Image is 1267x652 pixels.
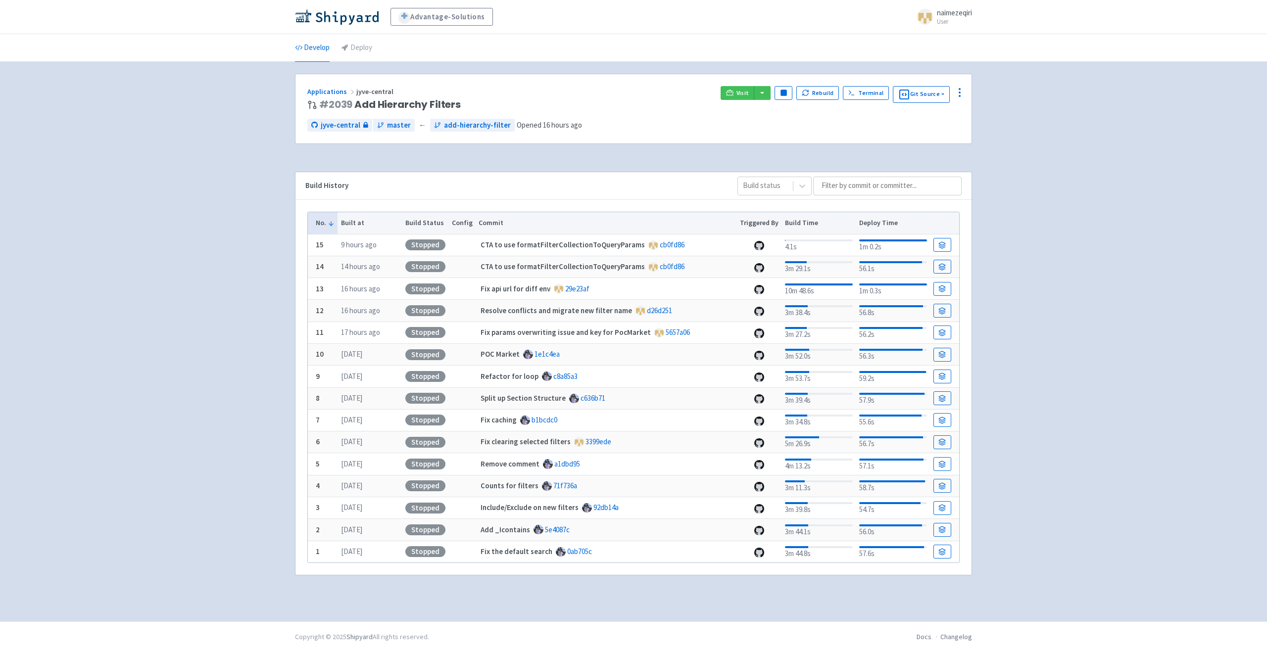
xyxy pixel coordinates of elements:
a: Build Details [933,435,951,449]
a: Deploy [341,34,372,62]
a: add-hierarchy-filter [430,119,515,132]
a: master [373,119,415,132]
time: 14 hours ago [341,262,380,271]
time: [DATE] [341,503,362,512]
span: add-hierarchy-filter [444,120,511,131]
b: 13 [316,284,324,293]
div: Stopped [405,480,445,491]
a: 5657a06 [666,327,690,337]
a: Applications [307,87,356,96]
div: 58.7s [859,478,927,494]
div: 56.0s [859,522,927,538]
time: [DATE] [341,349,362,359]
span: Add Hierarchy Filters [319,99,461,110]
div: 3m 27.2s [785,325,853,340]
strong: Fix clearing selected filters [481,437,571,446]
a: Build Details [933,457,951,471]
div: 3m 52.0s [785,347,853,362]
div: Stopped [405,305,445,316]
b: 14 [316,262,324,271]
a: naimezeqiri User [911,9,972,25]
div: 1m 0.2s [859,237,927,253]
a: Build Details [933,348,951,362]
small: User [937,18,972,25]
div: Stopped [405,327,445,338]
time: 17 hours ago [341,327,380,337]
strong: Split up Section Structure [481,393,566,403]
time: 16 hours ago [341,306,380,315]
div: 3m 44.1s [785,522,853,538]
a: #2039 [319,97,352,111]
div: Stopped [405,459,445,469]
div: 57.6s [859,544,927,559]
div: 3m 44.8s [785,544,853,559]
div: Stopped [405,437,445,448]
strong: POC Market [481,349,520,359]
th: Built at [338,212,402,234]
a: Build Details [933,260,951,274]
div: Stopped [405,349,445,360]
div: 56.7s [859,434,927,450]
strong: Counts for filters [481,481,538,490]
b: 1 [316,547,320,556]
div: Stopped [405,415,445,425]
a: Build Details [933,501,951,515]
a: c636b71 [581,393,605,403]
div: Build History [305,180,722,191]
time: 9 hours ago [341,240,377,249]
div: 3m 39.8s [785,500,853,515]
a: a1dbd95 [554,459,580,468]
a: cb0fd86 [660,240,684,249]
div: Stopped [405,524,445,535]
a: d26d251 [647,306,672,315]
div: 56.8s [859,303,927,319]
button: No. [316,218,335,228]
a: Visit [721,86,754,100]
a: 29e23af [565,284,589,293]
th: Commit [476,212,737,234]
strong: Remove comment [481,459,539,468]
a: 1e1c4ea [535,349,560,359]
div: Stopped [405,371,445,382]
b: 7 [316,415,320,424]
th: Config [448,212,476,234]
time: [DATE] [341,481,362,490]
span: master [387,120,411,131]
strong: CTA to use formatFilterCollectionToQueryParams [481,240,645,249]
div: Stopped [405,393,445,404]
a: 71f736a [553,481,577,490]
strong: Fix api url for diff env [481,284,550,293]
a: Docs [917,632,931,641]
span: jyve-central [356,87,395,96]
a: Build Details [933,479,951,493]
b: 4 [316,481,320,490]
div: 56.2s [859,325,927,340]
strong: Refactor for loop [481,372,538,381]
div: Stopped [405,239,445,250]
div: 54.7s [859,500,927,515]
time: [DATE] [341,437,362,446]
a: b1bcdc0 [532,415,557,424]
a: Build Details [933,545,951,559]
div: 3m 39.4s [785,391,853,406]
div: 10m 48.6s [785,281,853,297]
div: 56.1s [859,259,927,275]
time: [DATE] [341,547,362,556]
strong: Fix params overwriting issue and key for PocMarket [481,327,651,337]
div: Stopped [405,503,445,513]
b: 10 [316,349,324,359]
a: cb0fd86 [660,262,684,271]
b: 11 [316,327,324,337]
time: [DATE] [341,372,362,381]
a: Build Details [933,370,951,383]
time: [DATE] [341,525,362,534]
span: jyve-central [321,120,360,131]
input: Filter by commit or committer... [813,177,962,195]
th: Build Status [402,212,448,234]
a: Build Details [933,326,951,339]
div: Copyright © 2025 All rights reserved. [295,632,429,642]
div: 4.1s [785,237,853,253]
b: 9 [316,372,320,381]
a: Shipyard [346,632,373,641]
b: 5 [316,459,320,468]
